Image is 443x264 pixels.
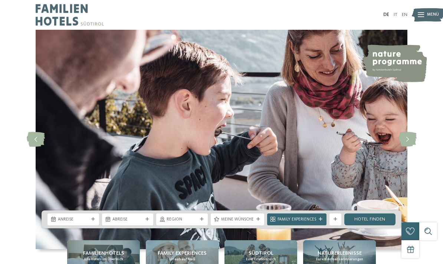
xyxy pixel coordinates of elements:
a: EN [402,12,407,17]
a: DE [383,12,389,17]
span: Eure Kindheitserinnerungen [316,257,363,262]
span: Alle Hotels im Überblick [84,257,123,262]
span: Family Experiences [278,217,316,223]
span: Menü [427,12,439,18]
a: Hotel finden [344,213,396,225]
a: IT [394,12,397,17]
img: nature programme by Familienhotels Südtirol [362,45,427,82]
span: Region [167,217,197,223]
span: Family Experiences [158,249,207,257]
span: Abreise [112,217,143,223]
span: Familienhotels [83,249,124,257]
span: Anreise [58,217,89,223]
img: Familienhotels Südtirol: The happy family places [36,30,407,249]
span: Naturerlebnisse [318,249,362,257]
span: Meine Wünsche [221,217,254,223]
span: Urlaub auf Maß [169,257,195,262]
span: Euer Erlebnisreich [246,257,276,262]
span: Südtirol [249,249,273,257]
